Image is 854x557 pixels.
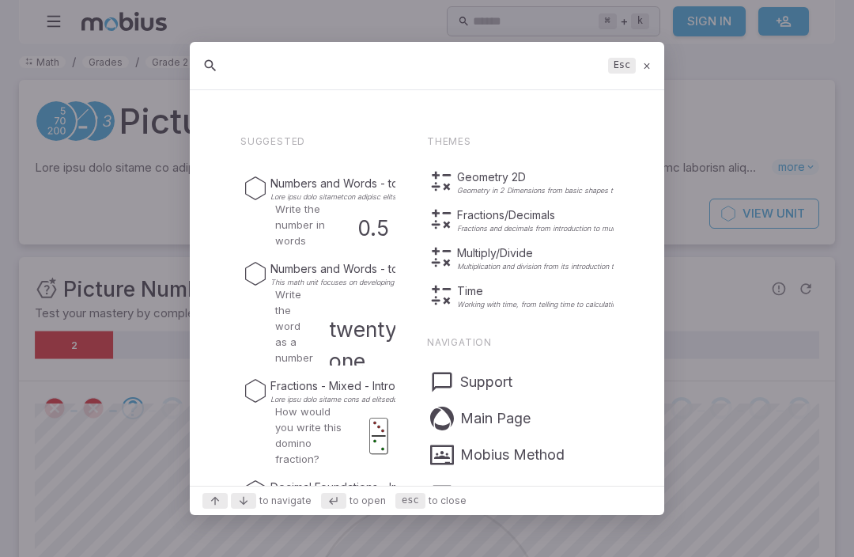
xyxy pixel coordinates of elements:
[608,58,635,74] kbd: Esc
[275,404,346,467] p: How would you write this domino fraction?
[457,207,686,223] p: Fractions/Decimals
[427,337,614,348] p: Navigation
[259,494,312,508] span: to navigate
[457,301,659,309] p: Working with time, from telling time to calculating differences
[460,480,505,502] p: Pricing
[457,245,666,261] p: Multiply/Divide
[350,494,386,508] span: to open
[429,494,467,508] span: to close
[457,169,744,185] p: Geometry 2D
[427,136,614,147] p: Themes
[275,201,342,248] p: Write the number in words
[460,444,565,466] p: Mobius Method
[275,286,313,366] p: Write the word as a number
[460,371,512,393] p: Support
[457,187,744,195] p: Geometry in 2 Dimensions from basic shapes to advanced work with circular geometry
[457,263,666,271] p: Multiplication and division from its introduction to advanced use
[357,212,389,244] h3: 0.5
[329,313,406,377] h3: twenty-one
[190,92,664,486] div: Suggestions
[460,407,531,430] p: Main Page
[395,493,425,509] kbd: esc
[240,136,395,147] p: Suggested
[457,225,686,233] p: Fractions and decimals from introduction to multiplication and division
[457,283,659,299] p: Time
